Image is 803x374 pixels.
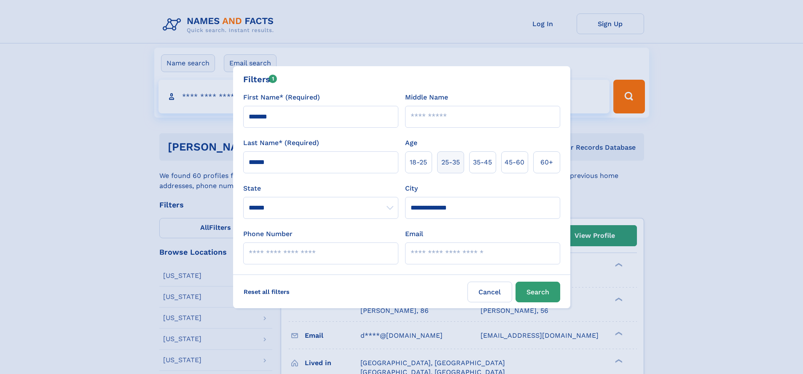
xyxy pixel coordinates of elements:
[516,282,560,302] button: Search
[467,282,512,302] label: Cancel
[238,282,295,302] label: Reset all filters
[441,157,460,167] span: 25‑35
[405,92,448,102] label: Middle Name
[505,157,524,167] span: 45‑60
[540,157,553,167] span: 60+
[473,157,492,167] span: 35‑45
[243,183,398,194] label: State
[410,157,427,167] span: 18‑25
[405,183,418,194] label: City
[405,229,423,239] label: Email
[243,229,293,239] label: Phone Number
[405,138,417,148] label: Age
[243,92,320,102] label: First Name* (Required)
[243,138,319,148] label: Last Name* (Required)
[243,73,277,86] div: Filters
